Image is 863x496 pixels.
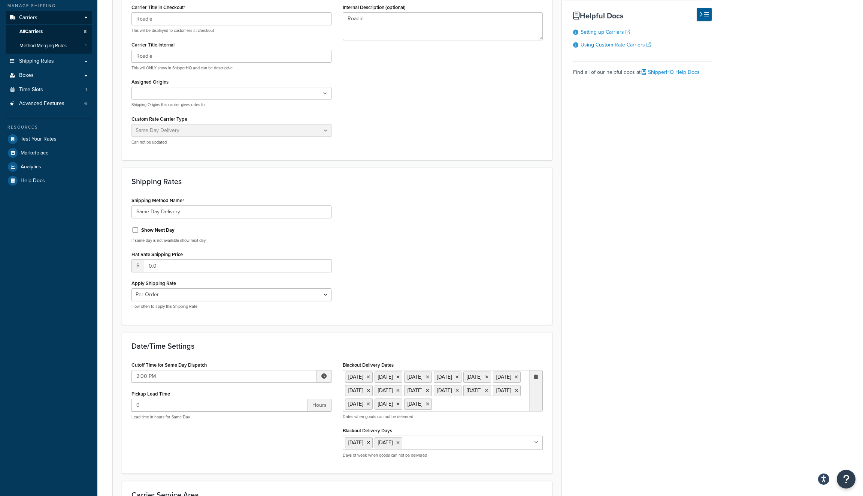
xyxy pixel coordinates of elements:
li: Method Merging Rules [6,39,92,53]
label: Assigned Origins [131,79,169,85]
p: This will be displayed to customers at checkout [131,28,331,33]
label: Blackout Delivery Dates [343,362,394,368]
label: Flat Rate Shipping Price [131,252,183,257]
p: Days of week when goods can not be delivered [343,453,543,458]
p: How often to apply this Shipping Rate [131,304,331,309]
a: Marketplace [6,146,92,160]
span: Analytics [21,164,41,170]
button: Hide Help Docs [697,8,712,21]
p: If same day is not available show next day [131,238,331,243]
h3: Shipping Rates [131,177,543,186]
span: Marketplace [21,150,49,156]
p: This will ONLY show in ShipperHQ and can be descriptive [131,65,331,71]
label: Carrier Title Internal [131,42,175,48]
li: [DATE] [375,399,402,410]
label: Apply Shipping Rate [131,280,176,286]
li: [DATE] [404,385,432,396]
span: 8 [84,28,87,35]
li: [DATE] [404,399,432,410]
li: [DATE] [493,372,521,383]
span: Hours [308,399,331,412]
span: $ [131,259,144,272]
span: Method Merging Rules [19,43,67,49]
a: Method Merging Rules1 [6,39,92,53]
button: Open Resource Center [837,470,856,489]
label: Pickup Lead Time [131,391,170,397]
span: Advanced Features [19,100,64,107]
li: Carriers [6,11,92,54]
a: Shipping Rules [6,54,92,68]
a: Setting up Carriers [581,28,630,36]
li: [DATE] [434,385,461,396]
a: Test Your Rates [6,132,92,146]
a: Carriers [6,11,92,25]
div: Resources [6,124,92,130]
li: [DATE] [345,372,373,383]
p: Shipping Origins this carrier gives rates for [131,102,331,108]
label: Internal Description (optional) [343,4,406,10]
span: Test Your Rates [21,136,57,142]
li: [DATE] [375,372,402,383]
label: Cutoff Time for Same Day Dispatch [131,362,207,368]
label: Shipping Method Name [131,198,184,204]
li: [DATE] [345,385,373,396]
span: Carriers [19,15,37,21]
a: Advanced Features6 [6,97,92,111]
div: Find all of our helpful docs at: [573,61,712,78]
li: [DATE] [404,372,432,383]
span: 1 [85,43,87,49]
p: Can not be updated [131,139,331,145]
label: Blackout Delivery Days [343,428,392,433]
p: Lead time in hours for Same Day [131,414,331,420]
span: Boxes [19,72,34,79]
span: [DATE] [378,439,393,447]
a: Time Slots1 [6,83,92,97]
li: [DATE] [375,385,402,396]
li: [DATE] [463,372,491,383]
div: Manage Shipping [6,3,92,9]
li: Advanced Features [6,97,92,111]
a: Analytics [6,160,92,174]
a: Using Custom Rate Carriers [581,41,651,49]
h3: Date/Time Settings [131,342,543,350]
li: [DATE] [345,399,373,410]
p: Dates when goods can not be delivered [343,414,543,420]
span: Shipping Rules [19,58,54,64]
span: 1 [85,87,87,93]
a: ShipperHQ Help Docs [642,68,700,76]
a: Boxes [6,69,92,82]
li: [DATE] [463,385,491,396]
li: [DATE] [434,372,461,383]
span: 6 [84,100,87,107]
textarea: Roadie [343,12,543,40]
h3: Helpful Docs [573,12,712,20]
a: AllCarriers8 [6,25,92,39]
span: Help Docs [21,178,45,184]
li: Time Slots [6,83,92,97]
label: Carrier Title in Checkout [131,4,185,10]
span: Time Slots [19,87,43,93]
label: Custom Rate Carrier Type [131,116,187,122]
a: Help Docs [6,174,92,187]
li: [DATE] [493,385,521,396]
span: [DATE] [348,439,363,447]
label: Show Next Day [141,227,175,234]
span: All Carriers [19,28,43,35]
